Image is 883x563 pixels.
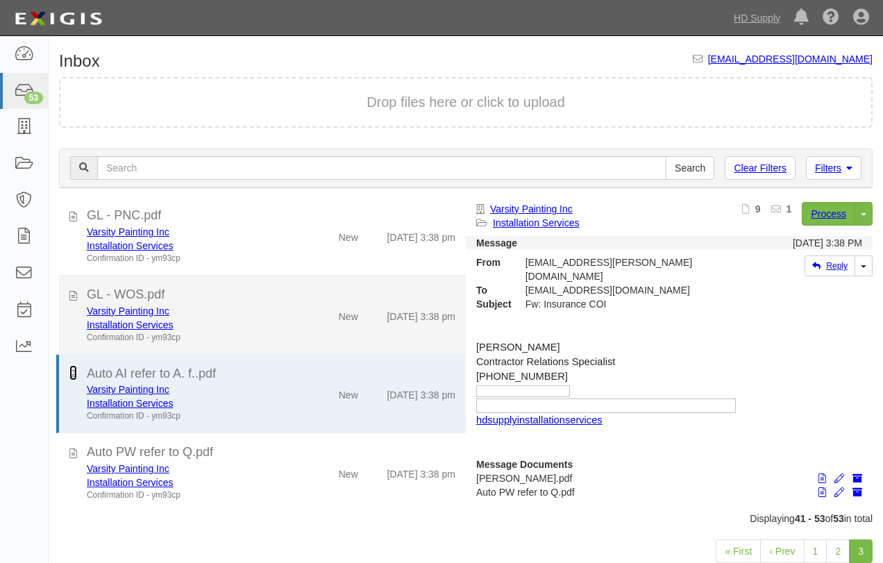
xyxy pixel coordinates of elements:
[87,286,455,304] div: GL - WOS.pdf
[852,474,862,484] i: Archive document
[476,355,862,369] p: Contractor Relations Specialist
[802,202,855,226] a: Process
[87,462,293,476] div: Varsity Painting Inc
[476,485,862,499] p: Auto PW refer to Q.pdf
[666,156,714,180] input: Search
[87,305,169,317] a: Varsity Painting Inc
[818,488,826,498] i: View
[852,488,862,498] i: Archive document
[466,283,515,297] strong: To
[476,499,862,513] p: Auto AI refer to A. f..pdf
[476,340,862,355] p: [PERSON_NAME]
[87,463,169,474] a: Varsity Painting Inc
[805,255,855,276] a: Reply
[834,474,844,484] i: Edit document
[87,384,169,395] a: Varsity Painting Inc
[387,383,455,402] div: [DATE] 3:38 pm
[515,255,761,283] div: [EMAIL_ADDRESS][PERSON_NAME][DOMAIN_NAME]
[87,253,293,264] div: Confirmation ID - ym93cp
[476,369,862,384] p: [PHONE_NUMBER]
[476,385,570,397] img: hds_wrd_4C_pos
[823,10,839,26] i: Help Center - Complianz
[87,383,293,396] div: Varsity Painting Inc
[476,459,573,470] strong: Message Documents
[59,52,100,70] h1: Inbox
[387,462,455,481] div: [DATE] 3:38 pm
[716,539,761,563] a: « First
[708,53,873,65] a: [EMAIL_ADDRESS][DOMAIN_NAME]
[787,203,792,215] b: 1
[466,297,515,311] strong: Subject
[87,304,293,318] div: Varsity Painting Inc
[339,225,358,244] div: New
[87,225,293,239] div: Varsity Painting Inc
[87,476,293,489] div: Installation Services
[476,237,517,249] strong: Message
[806,156,861,180] a: Filters
[804,539,827,563] a: 1
[725,156,795,180] a: Clear Filters
[387,304,455,323] div: [DATE] 3:38 pm
[87,318,293,332] div: Installation Services
[515,283,761,297] div: agreement-jckx9j@hdsupply.complianz.com
[87,226,169,237] a: Varsity Painting Inc
[387,225,455,244] div: [DATE] 3:38 pm
[87,398,174,409] a: Installation Services
[87,240,174,251] a: Installation Services
[793,236,862,250] div: [DATE] 3:38 PM
[24,92,43,104] div: 53
[87,319,174,330] a: Installation Services
[727,4,787,32] a: HD Supply
[826,539,850,563] a: 2
[87,332,293,344] div: Confirmation ID - ym93cp
[339,304,358,323] div: New
[818,474,826,484] i: View
[515,297,761,311] div: Fw: Insurance COI
[466,255,515,269] strong: From
[339,462,358,481] div: New
[833,513,844,524] b: 53
[367,92,565,112] button: Drop files here or click to upload
[755,203,761,215] b: 9
[795,513,825,524] b: 41 - 53
[10,6,106,31] img: logo-5460c22ac91f19d4615b14bd174203de0afe785f0fc80cf4dbbc73dc1793850b.png
[87,444,455,462] div: Auto PW refer to Q.pdf
[87,477,174,488] a: Installation Services
[87,489,293,501] div: Confirmation ID - ym93cp
[476,471,862,485] p: [PERSON_NAME].pdf
[490,203,573,215] a: Varsity Painting Inc
[97,156,666,180] input: Search
[87,410,293,422] div: Confirmation ID - ym93cp
[49,512,883,526] div: Displaying of in total
[339,383,358,402] div: New
[87,396,293,410] div: Installation Services
[760,539,804,563] a: ‹ Prev
[87,207,455,225] div: GL - PNC.pdf
[834,488,844,498] i: Edit document
[87,239,293,253] div: Installation Services
[849,539,873,563] a: 3
[476,414,603,426] a: hdsupplyinstallationservices
[87,365,455,383] div: Auto AI refer to A. f..pdf
[493,217,580,228] a: Installation Services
